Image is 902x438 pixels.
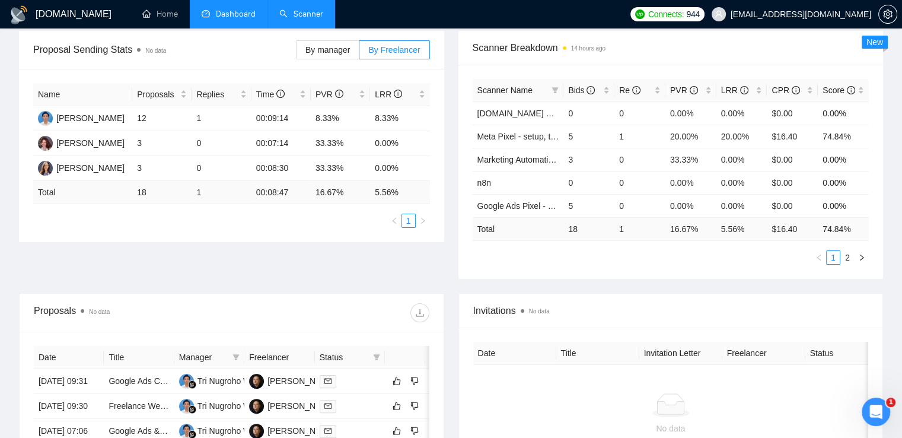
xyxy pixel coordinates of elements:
[716,194,767,217] td: 0.00%
[419,217,426,224] span: right
[276,90,285,98] span: info-circle
[33,181,132,204] td: Total
[38,136,53,151] img: LY
[411,308,429,318] span: download
[371,348,383,366] span: filter
[772,85,799,95] span: CPR
[197,374,273,388] div: Tri Nugroho Wibowo
[142,9,178,19] a: homeHome
[38,111,53,126] img: DS
[563,217,614,240] td: 18
[104,346,174,369] th: Title
[38,138,125,147] a: LY[PERSON_NAME]
[56,112,125,125] div: [PERSON_NAME]
[818,171,869,194] td: 0.00%
[855,250,869,265] li: Next Page
[767,171,818,194] td: $0.00
[387,214,401,228] button: left
[614,101,665,125] td: 0
[571,45,605,52] time: 14 hours ago
[552,87,559,94] span: filter
[9,5,28,24] img: logo
[721,85,748,95] span: LRR
[216,9,256,19] span: Dashboard
[109,376,317,386] a: Google Ads Conversion Tracking Setup for Squarespace
[722,342,805,365] th: Freelancer
[244,346,314,369] th: Freelancer
[324,402,332,410] span: mail
[311,156,370,181] td: 33.33%
[715,10,723,18] span: user
[477,132,639,141] a: Meta Pixel - setup, troubleshooting, tracking
[56,161,125,174] div: [PERSON_NAME]
[614,148,665,171] td: 0
[38,163,125,172] a: IV[PERSON_NAME]
[132,106,192,131] td: 12
[132,83,192,106] th: Proposals
[639,342,722,365] th: Invitation Letter
[767,194,818,217] td: $0.00
[767,101,818,125] td: $0.00
[815,254,823,261] span: left
[665,171,716,194] td: 0.00%
[473,342,556,365] th: Date
[473,40,869,55] span: Scanner Breakdown
[179,351,228,364] span: Manager
[840,250,855,265] li: 2
[390,424,404,438] button: like
[390,399,404,413] button: like
[192,131,251,156] td: 0
[716,217,767,240] td: 5.56 %
[393,426,401,436] span: like
[632,86,640,94] span: info-circle
[407,399,422,413] button: dislike
[249,376,336,385] a: DS[PERSON_NAME]
[197,399,273,412] div: Tri Nugroho Wibowo
[827,251,840,264] a: 1
[368,45,420,55] span: By Freelancer
[823,85,855,95] span: Score
[549,81,561,99] span: filter
[249,374,264,389] img: DS
[619,85,640,95] span: Re
[855,250,869,265] button: right
[196,88,237,101] span: Replies
[886,398,895,407] span: 1
[568,85,595,95] span: Bids
[635,9,645,19] img: upwork-logo.png
[188,380,196,389] img: gigradar-bm.png
[38,113,125,122] a: DS[PERSON_NAME]
[33,83,132,106] th: Name
[812,250,826,265] li: Previous Page
[251,106,311,131] td: 00:09:14
[34,369,104,394] td: [DATE] 09:31
[390,374,404,388] button: like
[878,9,897,19] a: setting
[137,88,178,101] span: Proposals
[665,125,716,148] td: 20.00%
[230,348,242,366] span: filter
[311,131,370,156] td: 33.33%
[393,376,401,386] span: like
[407,424,422,438] button: dislike
[410,376,419,386] span: dislike
[826,250,840,265] li: 1
[179,401,273,410] a: TNTri Nugroho Wibowo
[648,8,684,21] span: Connects:
[251,181,311,204] td: 00:08:47
[716,171,767,194] td: 0.00%
[407,374,422,388] button: dislike
[563,125,614,148] td: 5
[179,399,194,414] img: TN
[805,342,888,365] th: Status
[188,405,196,414] img: gigradar-bm.png
[375,90,402,99] span: LRR
[279,9,323,19] a: searchScanner
[767,217,818,240] td: $ 16.40
[879,9,897,19] span: setting
[202,9,210,18] span: dashboard
[256,90,285,99] span: Time
[402,214,415,227] a: 1
[563,171,614,194] td: 0
[556,342,639,365] th: Title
